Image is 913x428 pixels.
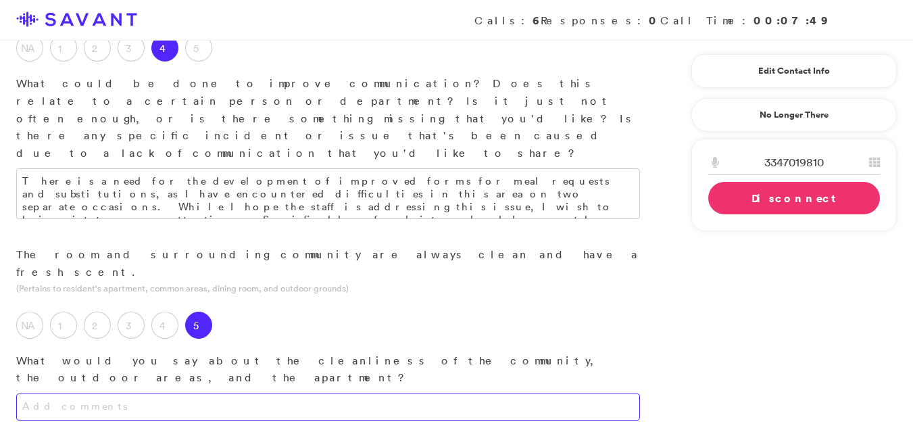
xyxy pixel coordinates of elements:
strong: 00:07:49 [754,13,829,28]
a: Edit Contact Info [708,60,880,82]
label: 4 [151,312,178,339]
p: What would you say about the cleanliness of the community, the outdoor areas, and the apartment? [16,352,640,387]
label: 4 [151,34,178,62]
label: 5 [185,312,212,339]
label: 3 [118,312,145,339]
label: NA [16,34,43,62]
p: What could be done to improve communication? Does this relate to a certain person or department? ... [16,75,640,162]
a: No Longer There [691,98,897,132]
label: 1 [50,34,77,62]
label: 1 [50,312,77,339]
label: 5 [185,34,212,62]
label: 3 [118,34,145,62]
a: Disconnect [708,182,880,214]
p: The room and surrounding community are always clean and have a fresh scent. [16,246,640,281]
strong: 0 [649,13,660,28]
strong: 6 [533,13,541,28]
label: 2 [84,312,111,339]
p: (Pertains to resident's apartment, common areas, dining room, and outdoor grounds) [16,282,640,295]
label: NA [16,312,43,339]
label: 2 [84,34,111,62]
